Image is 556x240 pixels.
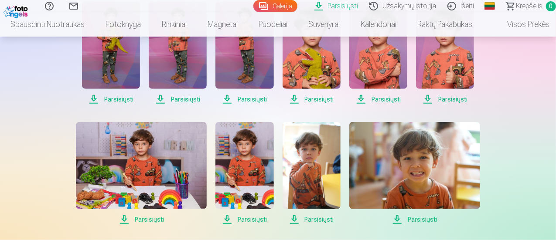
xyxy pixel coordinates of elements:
a: Rinkiniai [151,12,197,37]
a: Parsisiųsti [82,2,140,105]
a: Raktų pakabukas [407,12,483,37]
span: Krepšelis [516,1,542,11]
a: Parsisiųsti [349,122,480,225]
a: Parsisiųsti [76,122,207,225]
span: Parsisiųsti [215,94,273,105]
a: Kalendoriai [350,12,407,37]
span: Parsisiųsti [283,214,341,225]
a: Magnetai [197,12,248,37]
span: Parsisiųsti [349,214,480,225]
span: Parsisiųsti [349,94,407,105]
span: Parsisiųsti [149,94,207,105]
a: Parsisiųsti [283,122,341,225]
span: Parsisiųsti [283,94,341,105]
a: Parsisiųsti [215,122,273,225]
span: Parsisiųsti [82,94,140,105]
a: Parsisiųsti [149,2,207,105]
span: 0 [546,1,556,11]
a: Parsisiųsti [283,2,341,105]
a: Fotoknyga [95,12,151,37]
img: /fa2 [3,3,30,18]
a: Puodeliai [248,12,298,37]
a: Parsisiųsti [215,2,273,105]
a: Parsisiųsti [416,2,474,105]
span: Parsisiųsti [215,214,273,225]
a: Parsisiųsti [349,2,407,105]
span: Parsisiųsti [76,214,207,225]
span: Parsisiųsti [416,94,474,105]
a: Suvenyrai [298,12,350,37]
